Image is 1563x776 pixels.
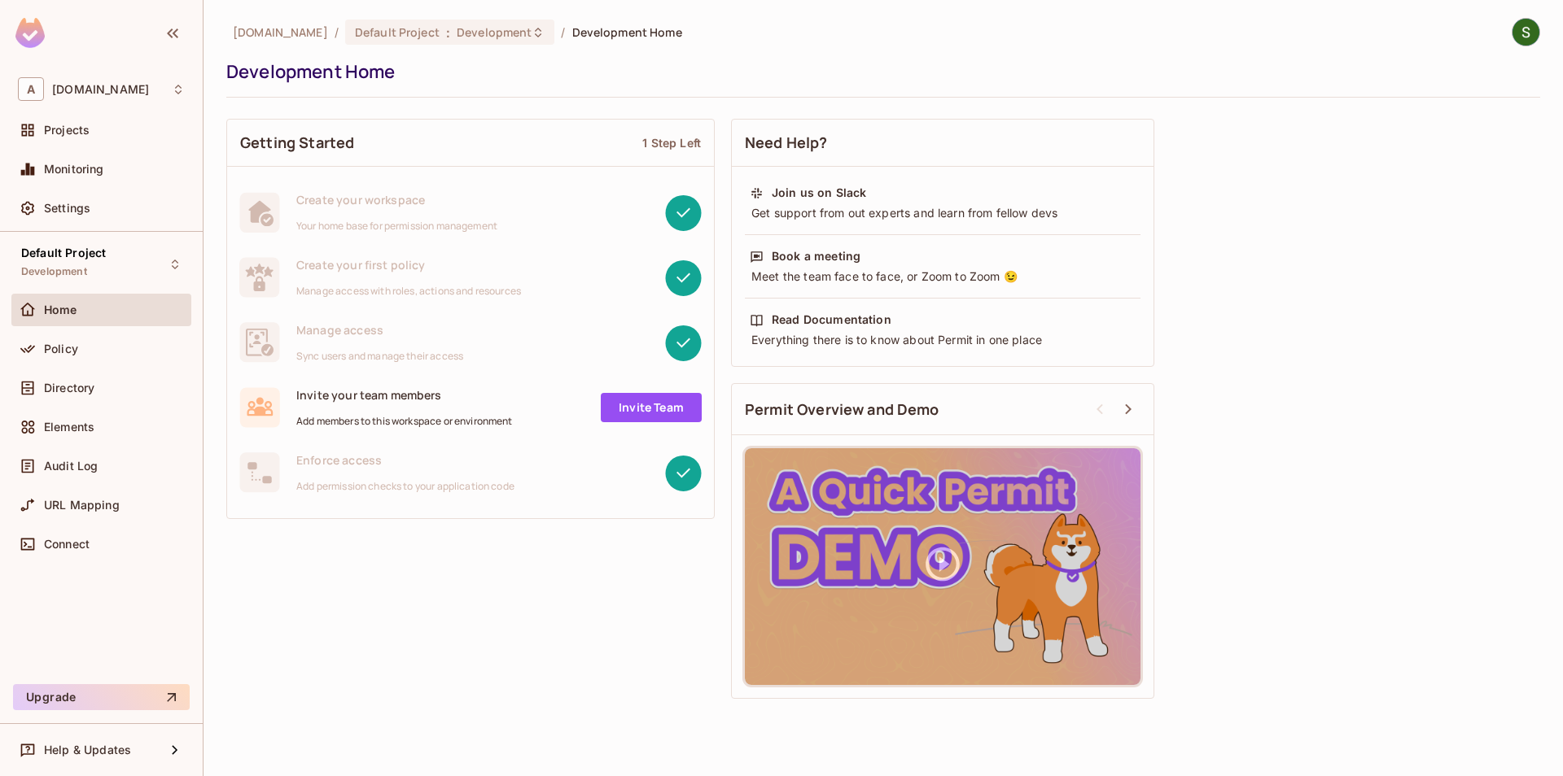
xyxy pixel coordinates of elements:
[44,303,77,316] span: Home
[745,133,828,153] span: Need Help?
[296,192,497,207] span: Create your workspace
[15,18,45,48] img: SReyMgAAAABJRU5ErkJggg==
[18,77,44,101] span: A
[44,381,94,395] span: Directory
[296,257,521,272] span: Create your first policy
[355,24,440,40] span: Default Project
[44,163,104,176] span: Monitoring
[13,684,190,710] button: Upgrade
[44,124,90,137] span: Projects
[44,460,98,473] span: Audit Log
[772,312,891,328] div: Read Documentation
[226,59,1532,84] div: Development Home
[296,415,513,428] span: Add members to this workspace or environment
[296,452,514,468] span: Enforce access
[1513,19,1539,46] img: Shakti Seniyar
[233,24,328,40] span: the active workspace
[296,480,514,493] span: Add permission checks to your application code
[335,24,339,40] li: /
[44,421,94,434] span: Elements
[772,185,866,201] div: Join us on Slack
[296,322,463,338] span: Manage access
[296,285,521,298] span: Manage access with roles, actions and resources
[642,135,701,150] div: 1 Step Left
[750,332,1136,348] div: Everything there is to know about Permit in one place
[296,387,513,403] span: Invite your team members
[44,342,78,355] span: Policy
[601,393,702,422] a: Invite Team
[772,248,860,264] div: Book a meeting
[457,24,532,40] span: Development
[296,220,497,233] span: Your home base for permission management
[21,265,87,278] span: Development
[44,499,120,512] span: URL Mapping
[750,268,1136,285] div: Meet the team face to face, or Zoom to Zoom 😉
[296,350,463,363] span: Sync users and manage their access
[572,24,682,40] span: Development Home
[445,26,451,39] span: :
[44,743,131,756] span: Help & Updates
[561,24,565,40] li: /
[52,83,149,96] span: Workspace: allerin.com
[745,399,939,420] span: Permit Overview and Demo
[21,246,106,259] span: Default Project
[240,133,354,153] span: Getting Started
[44,202,90,215] span: Settings
[750,205,1136,221] div: Get support from out experts and learn from fellow devs
[44,538,90,551] span: Connect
